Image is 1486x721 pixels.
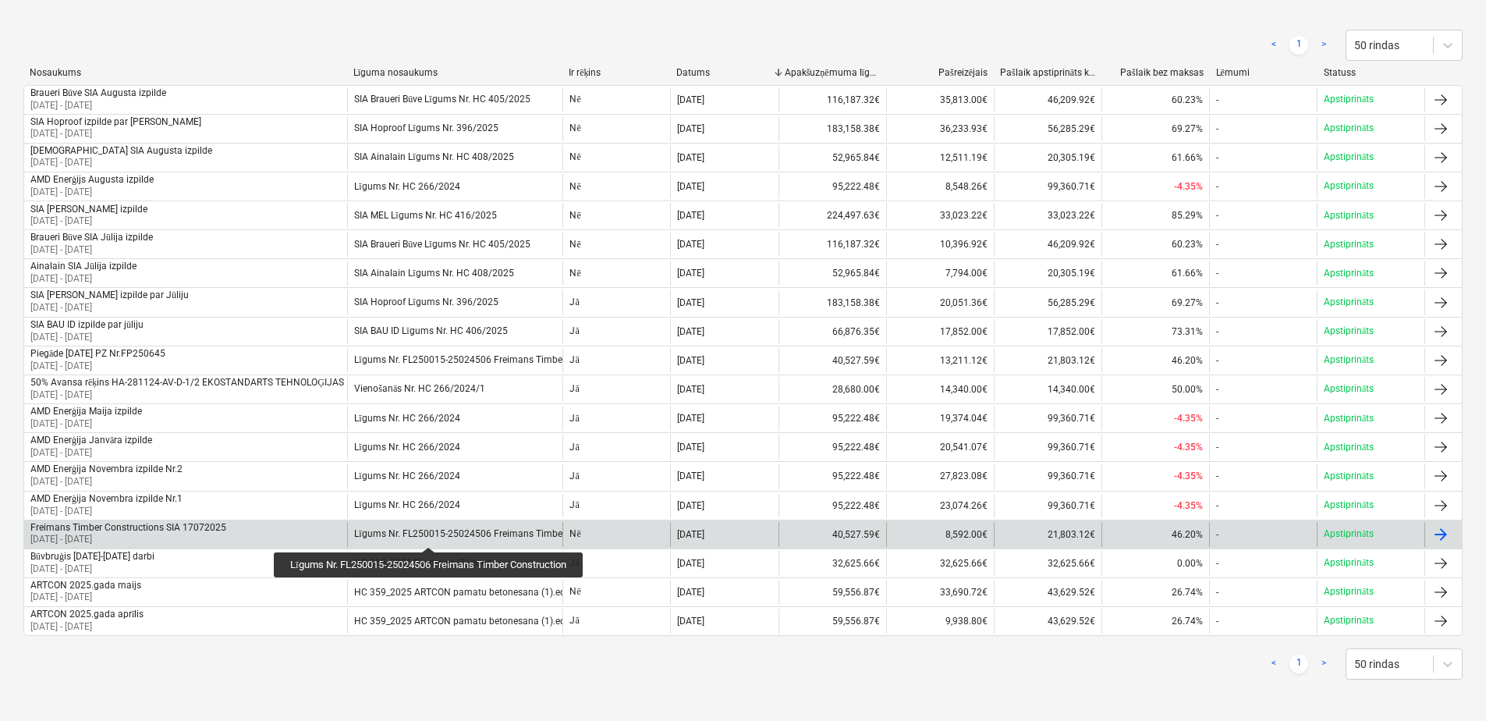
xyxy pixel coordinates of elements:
div: 33,690.72€ [886,580,994,605]
div: Jā [562,348,670,373]
div: 95,222.48€ [778,435,886,460]
div: SIA [PERSON_NAME] izpilde par Jūliju [30,289,189,301]
span: -4.35% [1174,413,1203,424]
div: [DATE] [677,442,704,453]
div: 10,396.92€ [886,232,994,257]
div: 99,360.71€ [994,493,1101,518]
div: [DATE] [677,587,704,598]
div: 40,527.59€ [778,348,886,373]
span: 46.20% [1172,355,1203,366]
div: 17,852.00€ [994,319,1101,344]
div: - [1216,529,1218,540]
p: [DATE] - [DATE] [30,272,137,286]
div: - [1216,587,1218,598]
div: Piegāde [DATE] PZ Nr.FP250645 [30,348,165,360]
div: [DATE] [677,181,704,192]
div: Jā [562,377,670,402]
div: 35,813.00€ [886,87,994,112]
p: Apstiprināts [1324,441,1374,454]
div: SIA [PERSON_NAME] izpilde [30,204,147,215]
div: Jā [562,406,670,431]
div: [DATE] [677,297,704,308]
div: ARTCON 2025.gada aprīlis [30,609,144,620]
div: [DATE] [677,326,704,337]
div: SIA Hoproof izpilde par [PERSON_NAME] [30,116,201,127]
p: [DATE] - [DATE] [30,620,144,634]
p: Apstiprināts [1324,556,1374,570]
div: [DATE] [677,268,704,279]
div: 56,285.29€ [994,116,1101,141]
div: 13,211.12€ [886,348,994,373]
div: Jā [562,435,670,460]
div: - [1216,558,1218,569]
p: [DATE] - [DATE] [30,360,165,373]
div: 17,852.00€ [886,319,994,344]
span: 85.29% [1172,210,1203,221]
div: AMD Enerģijs Augusta izpilde [30,174,154,186]
div: 36,233.93€ [886,116,994,141]
div: - [1216,326,1218,337]
p: Apstiprināts [1324,382,1374,396]
a: Page 1 is your current page [1289,655,1308,673]
p: [DATE] - [DATE] [30,446,152,460]
div: 21,803.12€ [994,522,1101,547]
div: Jā [562,463,670,488]
p: Apstiprināts [1324,238,1374,251]
div: - [1216,268,1218,279]
span: 26.74% [1172,616,1203,627]
p: [DATE] - [DATE] [30,127,201,140]
p: [DATE] - [DATE] [30,591,141,604]
div: [DATE] [677,529,704,540]
a: Previous page [1264,655,1283,673]
p: [DATE] - [DATE] [30,99,166,112]
span: 26.74% [1172,587,1203,598]
p: Apstiprināts [1324,470,1374,483]
span: 61.66% [1172,152,1203,163]
div: 19,374.04€ [886,406,994,431]
p: [DATE] - [DATE] [30,533,226,546]
div: Apakšuzņēmuma līgums [785,67,880,79]
span: 60.23% [1172,94,1203,105]
iframe: Chat Widget [1408,646,1486,721]
div: Jā [562,319,670,344]
div: 99,360.71€ [994,463,1101,488]
div: Būvbruģis [DATE]-[DATE] darbi [30,551,154,563]
span: 46.20% [1172,529,1203,540]
div: [DEMOGRAPHIC_DATA] SIA Augusta izpilde [30,145,212,156]
div: - [1216,239,1218,250]
div: 32,625.66€ [886,551,994,576]
a: Next page [1314,655,1333,673]
div: 27,823.08€ [886,463,994,488]
div: - [1216,413,1218,424]
div: - [1216,123,1218,134]
p: Apstiprināts [1324,122,1374,135]
div: Nosaukums [30,67,341,78]
div: [DATE] [677,152,704,163]
div: 20,305.19€ [994,261,1101,286]
div: - [1216,616,1218,627]
div: SIA Braueri Būve Līgums Nr. HC 405/2025 [354,94,530,105]
div: 33,023.22€ [886,203,994,228]
div: AMD Enerģija Novembra izpilde Nr.1 [30,493,183,505]
div: Nē [562,174,670,199]
div: Jā [562,609,670,634]
div: Nē [562,116,670,141]
div: [DATE] [677,94,704,105]
div: Līgums Nr. FL250015-25024506 Freimans Timber Construction [354,354,622,366]
div: 43,629.52€ [994,609,1101,634]
div: Braueri Būve SIA Augusta izpilde [30,87,166,99]
div: 7,794.00€ [886,261,994,286]
p: [DATE] - [DATE] [30,563,154,576]
p: Apstiprināts [1324,209,1374,222]
div: 32,625.66€ [778,551,886,576]
div: 95,222.48€ [778,463,886,488]
div: Līgums Nr. HC 266/2024 [354,413,459,424]
div: SIA BAU ID izpilde par jūliju [30,319,144,331]
div: Vienošanās Nr. HC 266/2024/1 [354,383,485,395]
div: Līgums Nr. FL250015-25024506 Freimans Timber Construction [354,528,622,540]
p: Apstiprināts [1324,179,1374,193]
div: 99,360.71€ [994,406,1101,431]
a: Previous page [1264,36,1283,55]
a: Page 1 is your current page [1289,36,1308,55]
div: 20,305.19€ [994,145,1101,170]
